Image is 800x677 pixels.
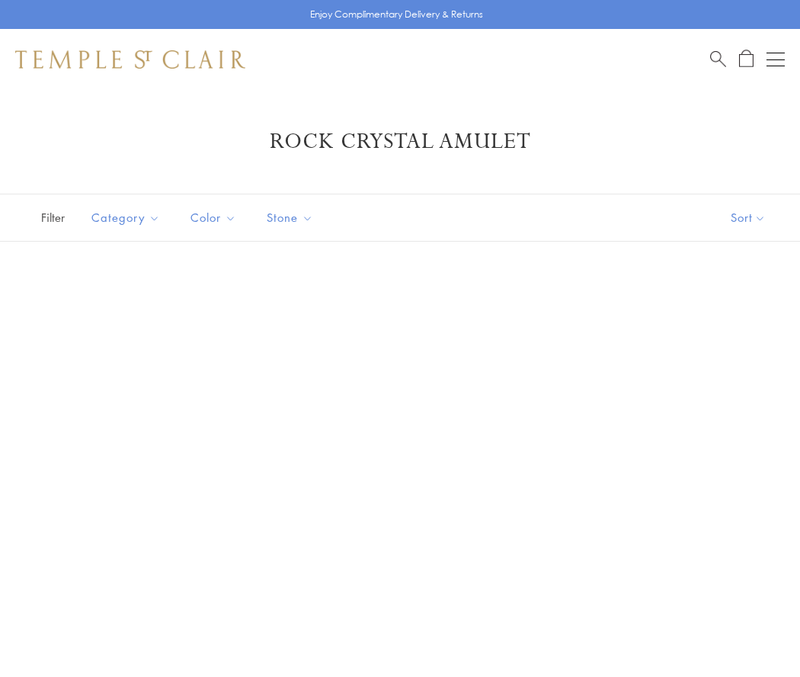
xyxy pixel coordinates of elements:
[80,201,171,235] button: Category
[255,201,325,235] button: Stone
[710,50,726,69] a: Search
[183,208,248,227] span: Color
[766,50,785,69] button: Open navigation
[739,50,754,69] a: Open Shopping Bag
[84,208,171,227] span: Category
[696,194,800,241] button: Show sort by
[259,208,325,227] span: Stone
[38,128,762,156] h1: Rock Crystal Amulet
[15,50,245,69] img: Temple St. Clair
[179,201,248,235] button: Color
[310,7,483,22] p: Enjoy Complimentary Delivery & Returns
